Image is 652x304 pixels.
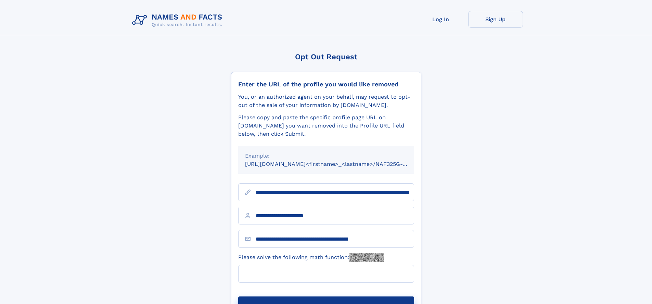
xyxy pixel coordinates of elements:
label: Please solve the following math function: [238,253,384,262]
div: Please copy and paste the specific profile page URL on [DOMAIN_NAME] you want removed into the Pr... [238,113,414,138]
div: Enter the URL of the profile you would like removed [238,81,414,88]
div: You, or an authorized agent on your behalf, may request to opt-out of the sale of your informatio... [238,93,414,109]
div: Example: [245,152,407,160]
a: Sign Up [468,11,523,28]
a: Log In [413,11,468,28]
small: [URL][DOMAIN_NAME]<firstname>_<lastname>/NAF325G-xxxxxxxx [245,161,427,167]
div: Opt Out Request [231,52,421,61]
img: Logo Names and Facts [129,11,228,29]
